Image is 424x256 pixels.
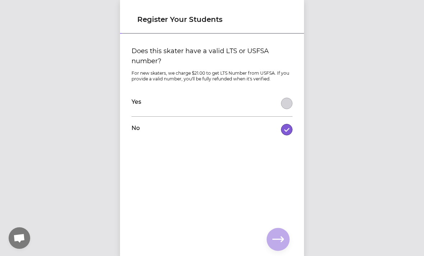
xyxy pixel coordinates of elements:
label: Yes [132,98,141,106]
h1: Register Your Students [137,14,287,24]
div: Open chat [9,227,30,249]
p: For new skaters, we charge $21.00 to get LTS Number from USFSA. If you provide a valid number, yo... [132,70,292,82]
label: No [132,124,140,132]
label: Does this skater have a valid LTS or USFSA number? [132,46,292,66]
